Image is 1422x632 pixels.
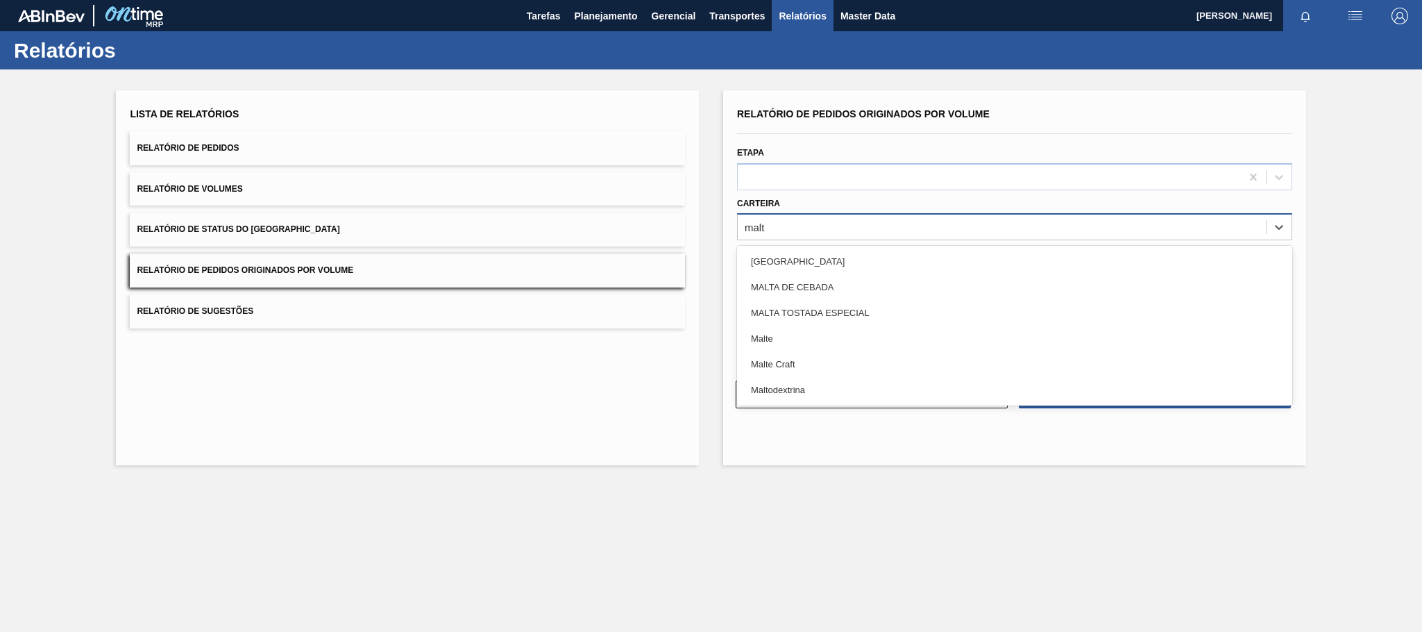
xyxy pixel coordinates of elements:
button: Notificações [1283,6,1328,26]
span: Master Data [840,8,895,24]
span: Transportes [709,8,765,24]
button: Limpar [736,381,1008,408]
button: Relatório de Volumes [130,172,685,206]
span: Planejamento [574,8,637,24]
div: Malte Craft [737,351,1292,377]
span: Gerencial [652,8,696,24]
span: Relatórios [779,8,826,24]
span: Tarefas [527,8,561,24]
div: Maltodextrina [737,377,1292,403]
span: Relatório de Sugestões [137,306,253,316]
span: Lista de Relatórios [130,108,239,119]
div: MALTA TOSTADA ESPECIAL [737,300,1292,326]
button: Relatório de Sugestões [130,294,685,329]
span: Relatório de Pedidos [137,143,239,153]
span: Relatório de Pedidos Originados por Volume [137,265,353,275]
button: Relatório de Pedidos Originados por Volume [130,253,685,288]
label: Etapa [737,148,764,158]
div: MALTA DE CEBADA [737,274,1292,300]
img: TNhmsLtSVTkK8tSr43FrP2fwEKptu5GPRR3wAAAABJRU5ErkJggg== [18,10,85,22]
div: Malte [737,326,1292,351]
div: [GEOGRAPHIC_DATA] [737,249,1292,274]
img: Logout [1391,8,1408,24]
span: Relatório de Pedidos Originados por Volume [737,108,990,119]
button: Relatório de Pedidos [130,131,685,165]
img: userActions [1347,8,1364,24]
span: Relatório de Status do [GEOGRAPHIC_DATA] [137,224,339,234]
label: Carteira [737,199,780,208]
h1: Relatórios [14,42,260,58]
span: Relatório de Volumes [137,184,242,194]
button: Relatório de Status do [GEOGRAPHIC_DATA] [130,213,685,247]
